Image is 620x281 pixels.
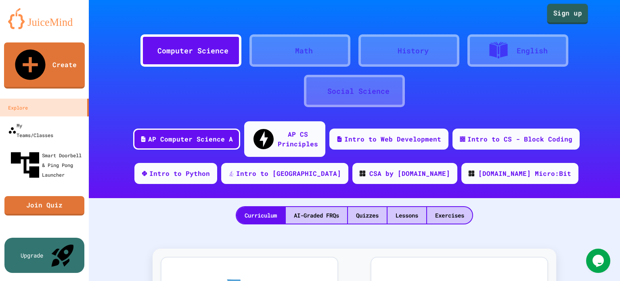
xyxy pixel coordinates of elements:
div: Lessons [387,207,426,224]
img: CODE_logo_RGB.png [360,171,365,176]
div: Curriculum [237,207,285,224]
div: Explore [8,103,28,112]
div: Intro to Web Development [344,134,441,144]
div: Smart Doorbell & Ping Pong Launcher [8,148,86,182]
div: English [517,45,548,56]
div: Math [295,45,313,56]
div: Social Science [327,86,390,97]
div: CSA by [DOMAIN_NAME] [369,169,450,178]
iframe: chat widget [586,249,612,273]
div: Upgrade [21,251,43,260]
div: Intro to CS - Block Coding [467,134,572,144]
div: Intro to [GEOGRAPHIC_DATA] [236,169,341,178]
div: Quizzes [348,207,387,224]
a: Create [4,42,85,89]
img: CODE_logo_RGB.png [469,171,474,176]
div: Computer Science [157,45,228,56]
div: AP Computer Science A [148,134,233,144]
div: Intro to Python [149,169,210,178]
img: logo-orange.svg [8,8,81,29]
div: AP CS Principles [278,129,318,149]
div: AI-Graded FRQs [286,207,347,224]
a: Join Quiz [4,196,84,216]
div: My Teams/Classes [8,120,53,140]
div: History [398,45,429,56]
a: Sign up [547,4,588,24]
div: Exercises [427,207,472,224]
div: [DOMAIN_NAME] Micro:Bit [478,169,571,178]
